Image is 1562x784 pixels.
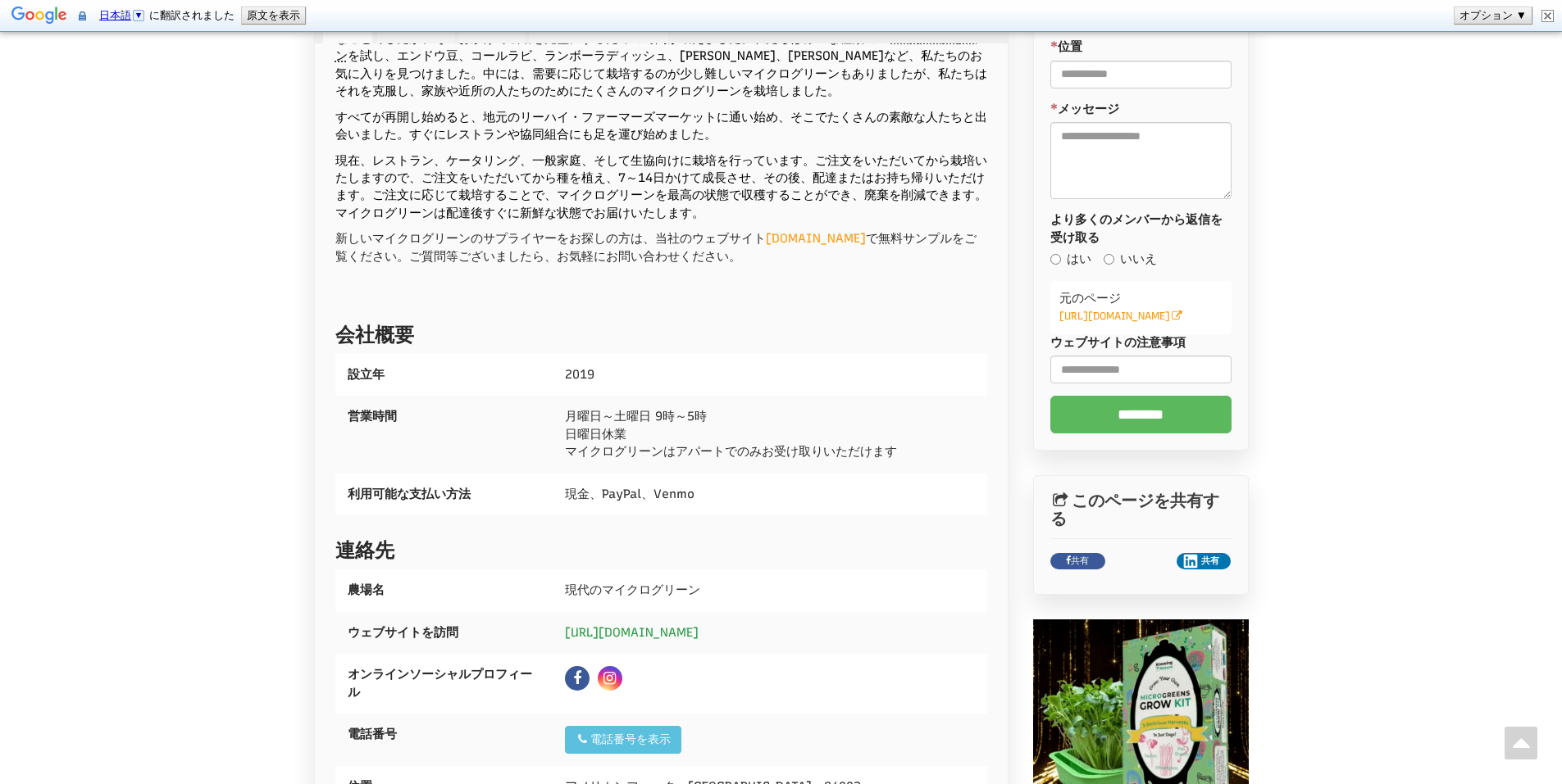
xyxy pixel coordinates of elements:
[1059,291,1121,306] font: 元のページ
[348,727,397,741] font: 電話番号
[96,9,235,21] span: に翻訳されました
[335,231,977,263] font: で無料サンプルをご覧ください。ご質問等ございましたら、お気軽にお問い合わせください。
[1050,491,1219,529] font: このページを共有する
[565,487,694,501] font: 現金、PayPal、Venmo
[1455,7,1532,24] button: オプション ▼
[99,9,146,21] a: 日本語
[79,10,86,22] img: この保護されたページの内容は、セキュリティで保護された接続を使用して Google に送信され、翻訳されます。
[565,409,707,424] font: 月曜日～土曜日 9時～5時
[1050,212,1223,244] font: より多くのメンバーから返信を受け取る
[335,110,987,142] font: すべてが再開し始めると、地元のリーハイ・ファーマーズマーケットに通い始め、そこでたくさんの素敵な人たちと出会いました。すぐにレストランや協同組合にも足を運び始めました。
[1059,310,1170,322] font: [URL][DOMAIN_NAME]
[99,9,131,21] span: 日本語
[348,625,458,640] font: ウェブサイトを訪問
[335,323,414,347] font: 会社概要
[1104,254,1114,265] input: いいえ
[1120,252,1157,266] font: いいえ
[348,582,385,597] font: 農場名
[242,7,305,24] button: 原文を表示
[565,427,626,442] font: 日曜日休業
[11,5,67,28] img: Google 翻訳
[335,153,987,220] font: 現在、レストラン、ケータリング、一般家庭、そして生協向けに栽培を行っています。ご注文をいただいてから栽培いたしますので、ご注文をいただいてから種を植え、7～14日かけて成長させ、その後、配達また...
[576,732,671,748] div: 電話番号を表示
[348,667,532,699] font: オンラインソーシャルプロフィール
[1177,553,1232,569] button: 共有
[1071,555,1089,566] font: 共有
[565,444,897,459] font: マイクログリーンはアパートでのみお受け取りいただけます
[335,48,987,98] font: を試し、エンドウ豆、コールラビ、ランボーラディッシュ、[PERSON_NAME]、[PERSON_NAME]など、私たちのお気に入りを見つけました。中には、需要に応じて栽培するのが少し難しいマイ...
[1058,102,1119,116] font: メッセージ
[348,367,385,382] font: 設立年
[1201,555,1219,566] font: 共有
[598,666,622,691] a: インスタグラムクリック
[1058,39,1082,54] font: 位置
[590,732,671,746] font: 電話番号を表示
[565,625,699,640] a: [URL][DOMAIN_NAME]
[335,231,766,246] font: 新しいマイクログリーンのサプライヤーをお探しの方は、当社のウェブサイト
[348,409,397,424] font: 営業時間
[1113,553,1168,569] iframe: X投稿ボタン
[565,666,590,691] a: Facebookクリック
[565,582,700,597] font: 現代のマイクログリーン
[1050,254,1061,265] input: はい
[565,367,594,382] font: 2019
[348,487,471,501] font: 利用可能な支払い方法
[1050,335,1186,350] font: ウェブサイトの注意事項
[1542,10,1554,22] img: 閉じる
[1067,252,1091,266] font: はい
[1059,310,1183,322] a: [URL][DOMAIN_NAME]
[335,538,394,563] font: 連絡先
[1050,553,1105,569] a: 共有
[766,231,866,246] a: [DOMAIN_NAME]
